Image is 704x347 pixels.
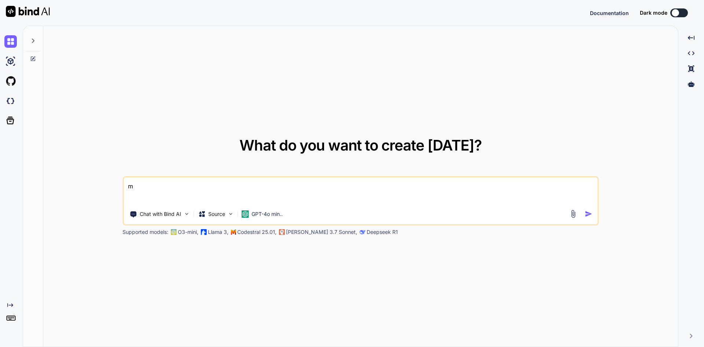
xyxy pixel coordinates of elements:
span: Dark mode [640,9,667,17]
p: GPT-4o min.. [252,210,283,218]
p: [PERSON_NAME] 3.7 Sonnet, [286,228,357,236]
img: githubLight [4,75,17,87]
p: Chat with Bind AI [140,210,181,218]
img: claude [359,229,365,235]
textarea: m [124,177,598,205]
img: Llama2 [201,229,206,235]
img: Mistral-AI [231,229,236,235]
img: GPT-4o mini [241,210,249,218]
img: Bind AI [6,6,50,17]
img: chat [4,35,17,48]
button: Documentation [590,9,629,17]
img: claude [279,229,285,235]
p: Llama 3, [208,228,228,236]
img: Pick Tools [183,211,190,217]
img: icon [585,210,593,218]
span: What do you want to create [DATE]? [239,136,482,154]
p: Supported models: [122,228,168,236]
img: darkCloudIdeIcon [4,95,17,107]
img: attachment [569,210,577,218]
p: Source [208,210,225,218]
img: Pick Models [227,211,234,217]
span: Documentation [590,10,629,16]
img: ai-studio [4,55,17,68]
p: Codestral 25.01, [237,228,276,236]
p: O3-mini, [178,228,198,236]
p: Deepseek R1 [367,228,398,236]
img: GPT-4 [170,229,176,235]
